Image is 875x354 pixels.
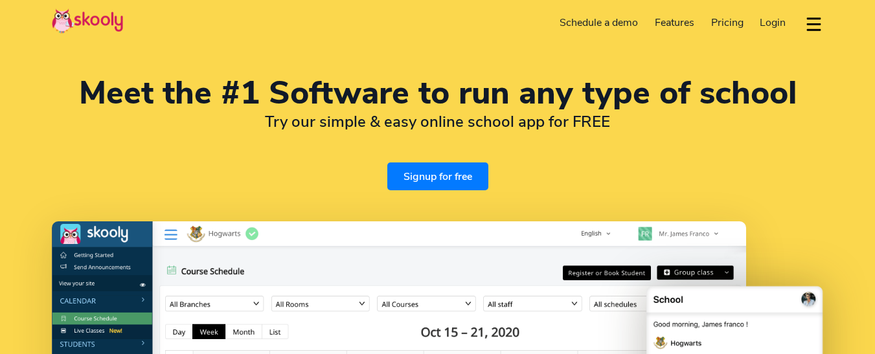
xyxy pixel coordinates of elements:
h2: Try our simple & easy online school app for FREE [52,112,823,131]
a: Login [751,12,794,33]
a: Signup for free [387,162,488,190]
span: Login [760,16,786,30]
img: Skooly [52,8,123,34]
h1: Meet the #1 Software to run any type of school [52,78,823,109]
button: dropdown menu [804,9,823,39]
a: Pricing [703,12,752,33]
span: Pricing [711,16,744,30]
a: Schedule a demo [552,12,647,33]
a: Features [646,12,703,33]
